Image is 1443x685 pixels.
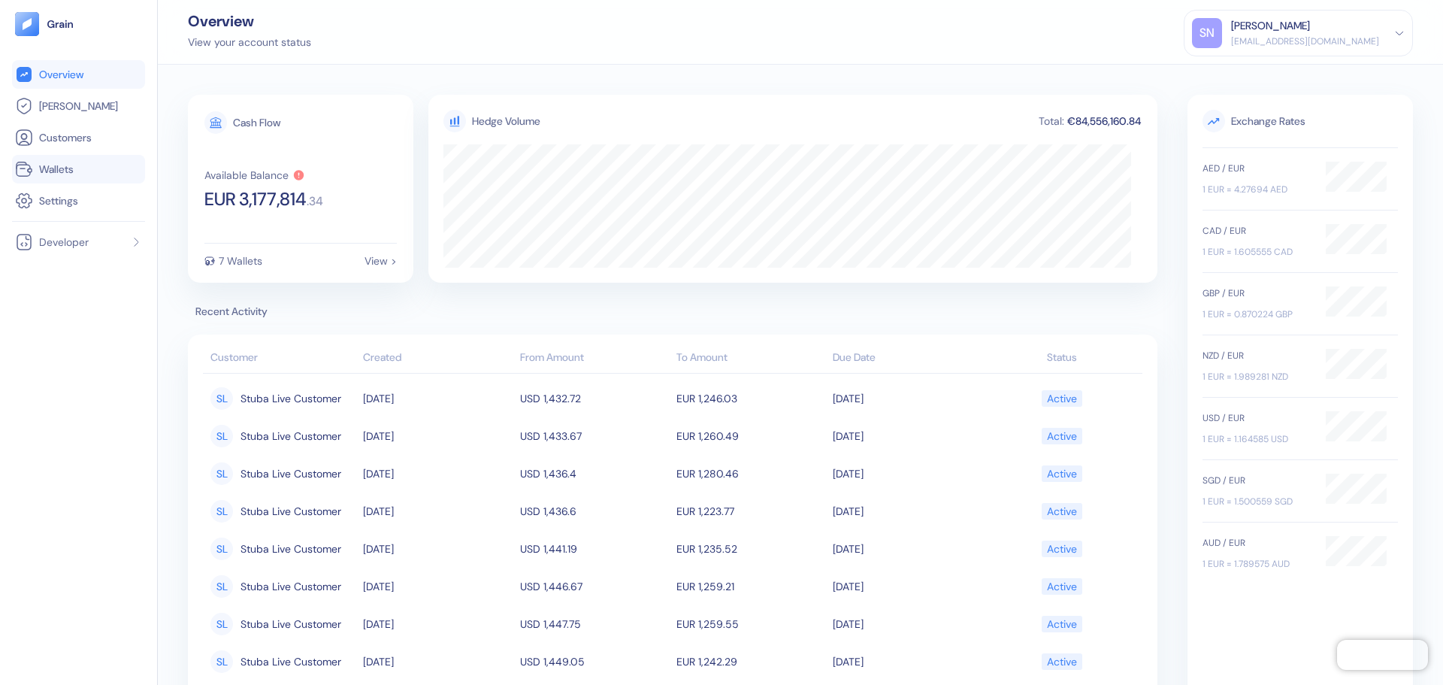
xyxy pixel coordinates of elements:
span: Developer [39,235,89,250]
td: USD 1,436.4 [516,455,673,493]
span: Stuba Live Customer [240,423,341,449]
span: Wallets [39,162,74,177]
div: 1 EUR = 0.870224 GBP [1202,308,1311,321]
td: [DATE] [359,455,516,493]
div: 1 EUR = 1.164585 USD [1202,432,1311,446]
td: [DATE] [829,605,985,643]
div: SN [1192,18,1222,48]
td: [DATE] [829,568,985,605]
button: Available Balance [204,169,305,181]
div: 1 EUR = 1.500559 SGD [1202,495,1311,508]
td: [DATE] [359,530,516,568]
div: SL [210,613,233,635]
td: [DATE] [829,643,985,680]
a: Customers [15,129,142,147]
td: USD 1,436.6 [516,493,673,530]
td: [DATE] [359,643,516,680]
td: [DATE] [829,455,985,493]
td: USD 1,432.72 [516,380,673,417]
div: Hedge Volume [472,114,540,129]
span: Recent Activity [188,304,1157,320]
div: [PERSON_NAME] [1231,18,1310,34]
td: EUR 1,259.21 [673,568,829,605]
div: GBP / EUR [1202,286,1311,300]
td: [DATE] [359,605,516,643]
div: Overview [188,14,311,29]
a: [PERSON_NAME] [15,97,142,115]
div: NZD / EUR [1202,349,1311,362]
div: 1 EUR = 1.989281 NZD [1202,370,1311,383]
th: From Amount [516,344,673,374]
td: [DATE] [829,530,985,568]
span: Settings [39,193,78,208]
th: Created [359,344,516,374]
span: Overview [39,67,83,82]
td: USD 1,449.05 [516,643,673,680]
div: SL [210,575,233,598]
div: Status [990,350,1135,365]
div: SL [210,500,233,523]
td: EUR 1,280.46 [673,455,829,493]
div: Available Balance [204,170,289,180]
div: SL [210,462,233,485]
td: EUR 1,260.49 [673,417,829,455]
span: Stuba Live Customer [240,574,341,599]
span: Stuba Live Customer [240,386,341,411]
div: SL [210,387,233,410]
div: Active [1047,499,1077,524]
div: €84,556,160.84 [1066,116,1142,126]
a: Wallets [15,160,142,178]
img: logo [47,19,74,29]
span: [PERSON_NAME] [39,99,118,114]
td: [DATE] [829,493,985,530]
td: USD 1,447.75 [516,605,673,643]
td: EUR 1,223.77 [673,493,829,530]
div: Cash Flow [233,117,280,128]
span: Stuba Live Customer [240,611,341,637]
span: Exchange Rates [1202,110,1398,132]
td: [DATE] [829,380,985,417]
div: Active [1047,574,1077,599]
img: logo-tablet-V2.svg [15,12,39,36]
div: 7 Wallets [219,256,262,266]
div: SL [210,650,233,673]
div: SL [210,538,233,560]
a: Overview [15,65,142,83]
td: [DATE] [359,493,516,530]
td: [DATE] [359,417,516,455]
div: 1 EUR = 1.605555 CAD [1202,245,1311,259]
iframe: Chatra live chat [1337,640,1428,670]
span: Stuba Live Customer [240,499,341,524]
div: CAD / EUR [1202,224,1311,238]
th: Customer [203,344,359,374]
td: EUR 1,235.52 [673,530,829,568]
span: Stuba Live Customer [240,536,341,562]
td: [DATE] [359,568,516,605]
td: EUR 1,246.03 [673,380,829,417]
span: Stuba Live Customer [240,461,341,486]
div: Active [1047,386,1077,411]
td: EUR 1,242.29 [673,643,829,680]
td: [DATE] [829,417,985,455]
div: SL [210,425,233,447]
td: [DATE] [359,380,516,417]
a: Settings [15,192,142,210]
td: EUR 1,259.55 [673,605,829,643]
td: USD 1,441.19 [516,530,673,568]
div: View > [365,256,397,266]
div: AED / EUR [1202,162,1311,175]
div: Total: [1037,116,1066,126]
div: USD / EUR [1202,411,1311,425]
div: Active [1047,536,1077,562]
div: SGD / EUR [1202,474,1311,487]
div: [EMAIL_ADDRESS][DOMAIN_NAME] [1231,35,1379,48]
div: 1 EUR = 4.27694 AED [1202,183,1311,196]
div: Active [1047,649,1077,674]
span: Customers [39,130,92,145]
div: Active [1047,461,1077,486]
div: Active [1047,423,1077,449]
td: USD 1,433.67 [516,417,673,455]
span: EUR 3,177,814 [204,190,307,208]
div: AUD / EUR [1202,536,1311,550]
th: To Amount [673,344,829,374]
